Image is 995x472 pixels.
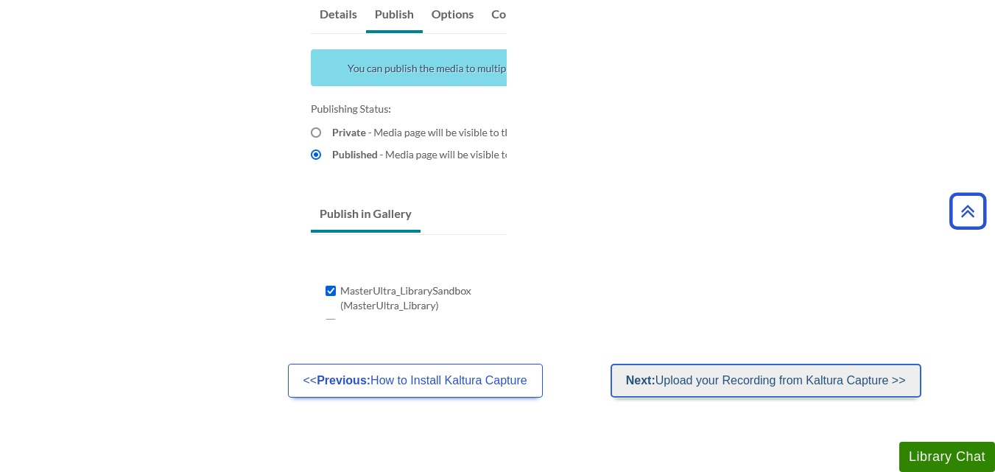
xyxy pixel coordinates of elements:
button: Library Chat [899,442,995,472]
strong: Previous: [317,374,370,387]
strong: Next: [626,374,655,387]
a: Back to Top [944,201,991,221]
a: <<Previous:How to Install Kaltura Capture [288,364,543,398]
a: Next:Upload your Recording from Kaltura Capture >> [611,364,921,398]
